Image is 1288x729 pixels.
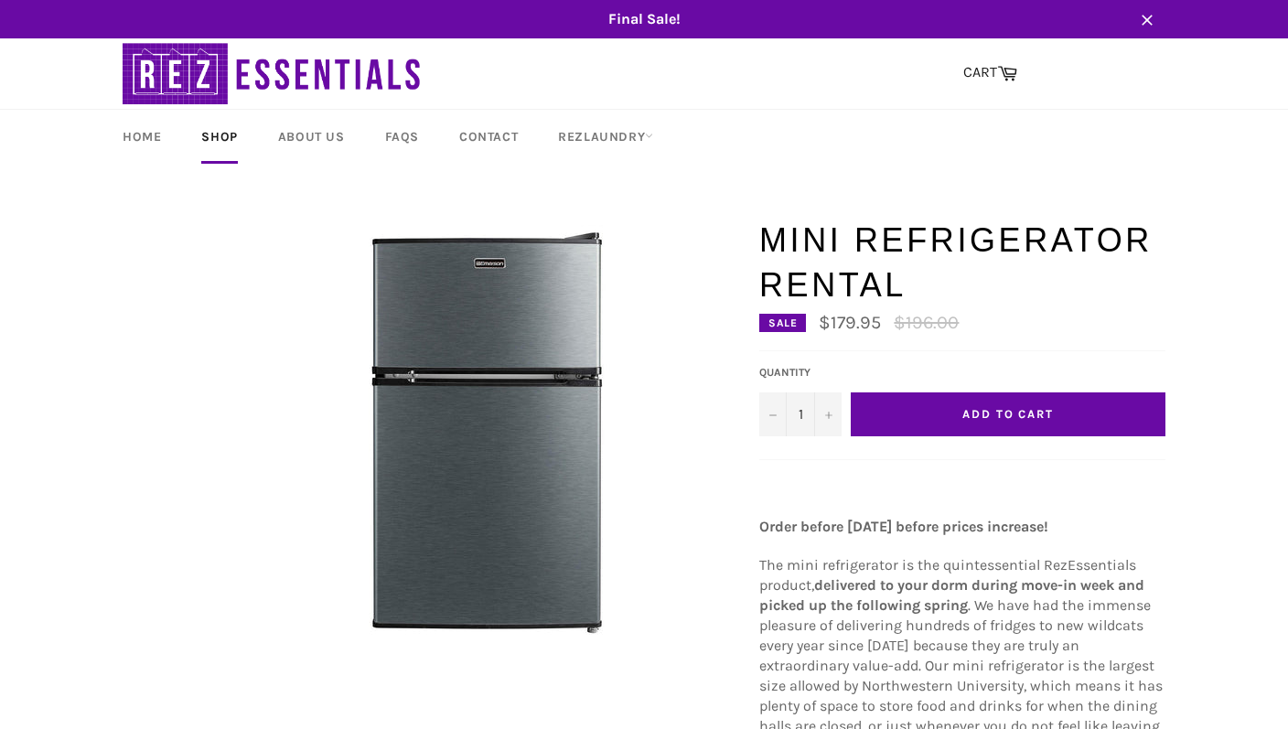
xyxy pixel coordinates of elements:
strong: Order before [DATE] before prices increase! [759,518,1048,535]
span: Add to Cart [962,407,1054,421]
h1: Mini Refrigerator Rental [759,218,1165,308]
span: $179.95 [819,312,881,333]
div: Sale [759,314,806,332]
span: Final Sale! [104,9,1184,29]
button: Decrease quantity [759,392,787,436]
s: $196.00 [894,312,959,333]
img: Mini Refrigerator Rental [259,218,698,657]
img: RezEssentials [123,38,424,109]
strong: delivered to your dorm during move-in week and picked up the following spring [759,576,1144,614]
a: FAQs [367,110,437,164]
label: Quantity [759,365,842,381]
a: Contact [441,110,536,164]
a: RezLaundry [540,110,671,164]
a: CART [954,54,1026,92]
a: Shop [183,110,255,164]
button: Add to Cart [851,392,1165,436]
button: Increase quantity [814,392,842,436]
span: The mini refrigerator is the quintessential RezEssentials product, [759,556,1136,594]
a: Home [104,110,179,164]
a: About Us [260,110,363,164]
